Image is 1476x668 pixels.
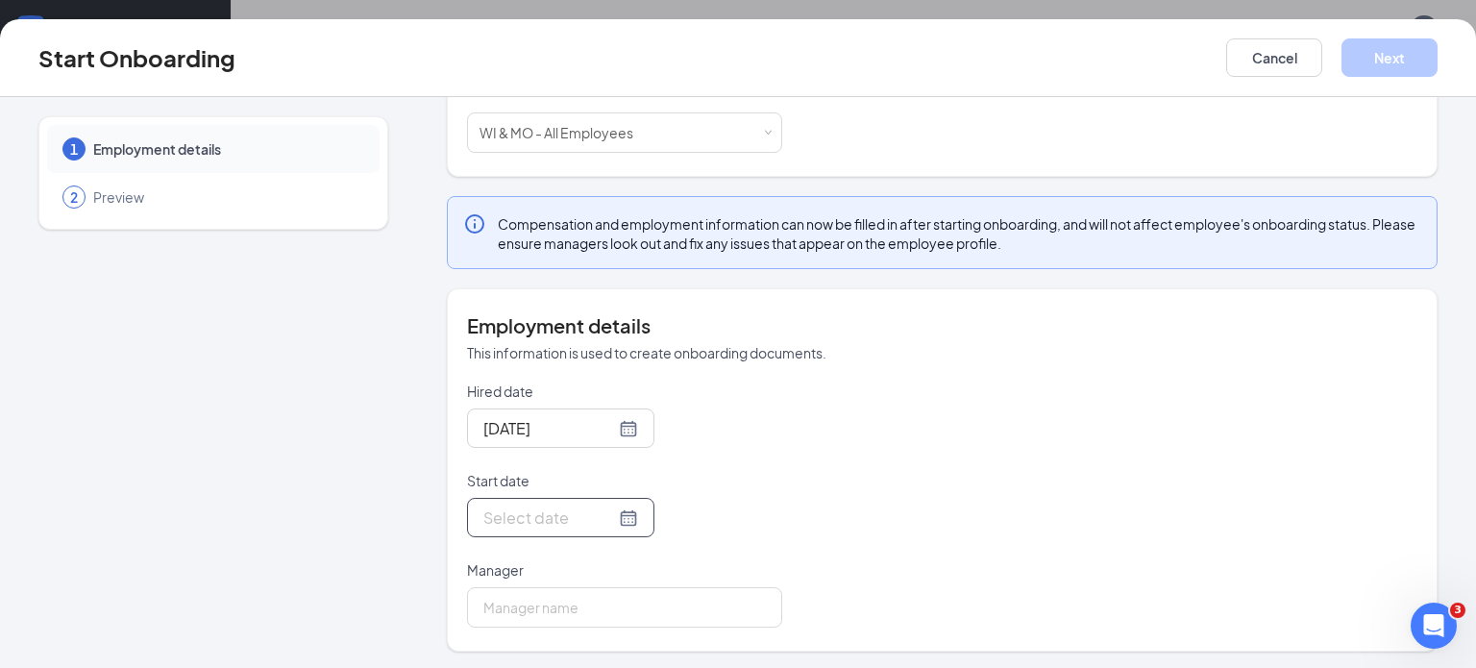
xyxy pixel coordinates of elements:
[93,139,360,159] span: Employment details
[483,506,615,530] input: Select date
[467,471,782,490] p: Start date
[1341,38,1438,77] button: Next
[467,382,782,401] p: Hired date
[1226,38,1322,77] button: Cancel
[70,187,78,207] span: 2
[467,343,1417,362] p: This information is used to create onboarding documents.
[483,416,615,440] input: Sep 16, 2025
[1411,603,1457,649] iframe: Intercom live chat
[463,212,486,235] svg: Info
[93,187,360,207] span: Preview
[467,312,1417,339] h4: Employment details
[467,560,782,580] p: Manager
[480,124,633,141] span: WI & MO - All Employees
[480,113,647,152] div: [object Object]
[467,587,782,628] input: Manager name
[1450,603,1465,618] span: 3
[498,214,1421,253] span: Compensation and employment information can now be filled in after starting onboarding, and will ...
[70,139,78,159] span: 1
[38,41,235,74] h3: Start Onboarding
